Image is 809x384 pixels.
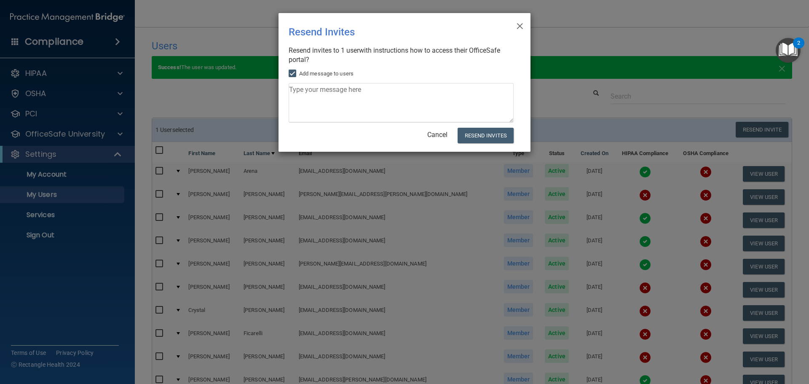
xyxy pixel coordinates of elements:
[427,131,447,139] a: Cancel
[289,20,486,44] div: Resend Invites
[289,69,354,79] label: Add message to users
[516,16,524,33] span: ×
[776,38,801,63] button: Open Resource Center, 2 new notifications
[289,70,298,77] input: Add message to users
[458,128,514,143] button: Resend Invites
[289,46,514,64] div: Resend invites to 1 user with instructions how to access their OfficeSafe portal?
[797,43,800,54] div: 2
